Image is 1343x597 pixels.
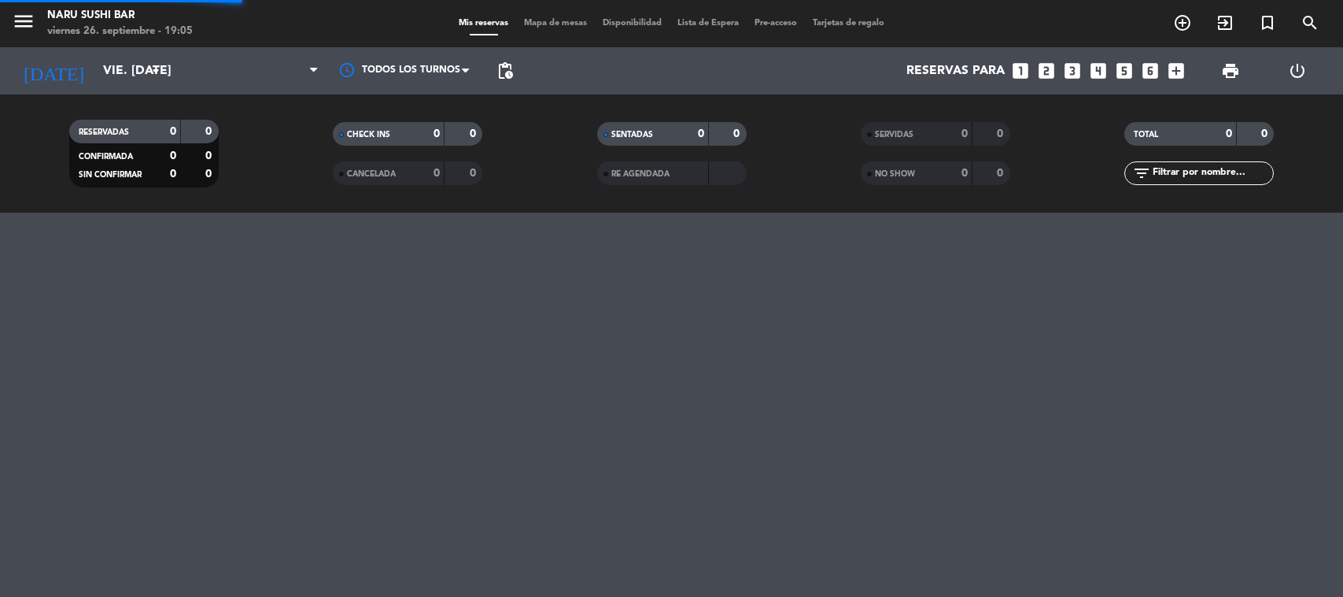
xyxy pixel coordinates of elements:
span: Tarjetas de regalo [805,19,892,28]
strong: 0 [170,169,176,180]
div: LOG OUT [1264,47,1331,95]
span: CHECK INS [347,131,390,139]
i: filter_list [1132,164,1151,183]
span: print [1221,61,1240,80]
span: Pre-acceso [747,19,805,28]
span: CONFIRMADA [79,153,133,161]
strong: 0 [470,128,479,139]
span: Mapa de mesas [516,19,595,28]
strong: 0 [170,150,176,161]
i: add_circle_outline [1173,13,1192,32]
strong: 0 [205,126,215,137]
strong: 0 [733,128,743,139]
i: search [1301,13,1319,32]
strong: 0 [434,168,440,179]
i: looks_5 [1114,61,1135,81]
span: Lista de Espera [670,19,747,28]
strong: 0 [698,128,704,139]
span: RESERVADAS [79,128,129,136]
span: NO SHOW [875,170,915,178]
span: SENTADAS [611,131,653,139]
strong: 0 [997,128,1006,139]
i: looks_one [1010,61,1031,81]
input: Filtrar por nombre... [1151,165,1273,182]
span: SERVIDAS [875,131,913,139]
i: exit_to_app [1216,13,1234,32]
i: [DATE] [12,54,95,88]
span: SIN CONFIRMAR [79,171,142,179]
i: looks_3 [1062,61,1083,81]
i: arrow_drop_down [146,61,165,80]
i: power_settings_new [1288,61,1307,80]
span: Disponibilidad [595,19,670,28]
span: pending_actions [496,61,515,80]
div: NARU Sushi Bar [47,8,193,24]
strong: 0 [434,128,440,139]
strong: 0 [961,128,968,139]
i: menu [12,9,35,33]
span: RE AGENDADA [611,170,670,178]
strong: 0 [1261,128,1271,139]
span: Reservas para [906,64,1005,79]
span: CANCELADA [347,170,396,178]
i: looks_4 [1088,61,1109,81]
strong: 0 [205,169,215,180]
span: Mis reservas [451,19,516,28]
i: looks_two [1036,61,1057,81]
span: TOTAL [1134,131,1158,139]
div: viernes 26. septiembre - 19:05 [47,24,193,39]
button: menu [12,9,35,39]
strong: 0 [1226,128,1232,139]
i: add_box [1166,61,1186,81]
strong: 0 [170,126,176,137]
strong: 0 [997,168,1006,179]
strong: 0 [205,150,215,161]
strong: 0 [470,168,479,179]
i: looks_6 [1140,61,1160,81]
strong: 0 [961,168,968,179]
i: turned_in_not [1258,13,1277,32]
